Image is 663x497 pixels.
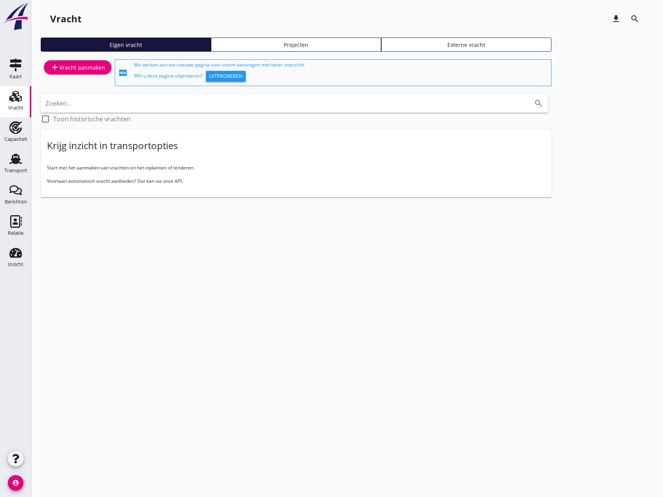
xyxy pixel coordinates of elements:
[214,41,378,49] div: Projecten
[47,139,178,152] div: Krijg inzicht in transportopties
[209,72,243,80] div: Uitproberen
[8,230,23,236] div: Relatie
[50,63,59,72] i: add
[53,115,131,123] label: Toon historische vrachten
[5,199,27,204] div: Berichten
[611,14,621,23] i: download
[50,13,81,25] div: Vracht
[47,178,545,185] p: Voortaan automatisch vracht aanbieden? Dat kan via onze API.
[118,68,128,77] i: fiber_new
[4,168,27,173] div: Transport
[534,99,543,108] i: search
[206,71,246,82] button: Uitproberen
[45,97,521,110] input: Zoeken...
[47,164,545,171] p: Start met het aanmaken van vrachten en het inplannen of tenderen.
[381,38,551,52] a: Externe vracht
[44,41,207,49] div: Eigen vracht
[41,38,211,52] a: Eigen vracht
[8,475,23,491] i: account_circle
[134,61,548,84] div: We werken aan een nieuwe pagina voor vracht aanvragen met beter overzicht. Wilt u deze pagina uit...
[9,74,22,79] div: Kaart
[630,14,640,23] i: search
[8,262,23,267] div: Inzicht
[2,2,30,31] img: logo-small.a267ee39.svg
[385,41,548,49] div: Externe vracht
[50,63,105,72] div: Vracht aanmaken
[4,137,27,142] div: Capaciteit
[44,60,112,74] a: Vracht aanmaken
[8,105,23,110] div: Vracht
[211,38,381,52] a: Projecten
